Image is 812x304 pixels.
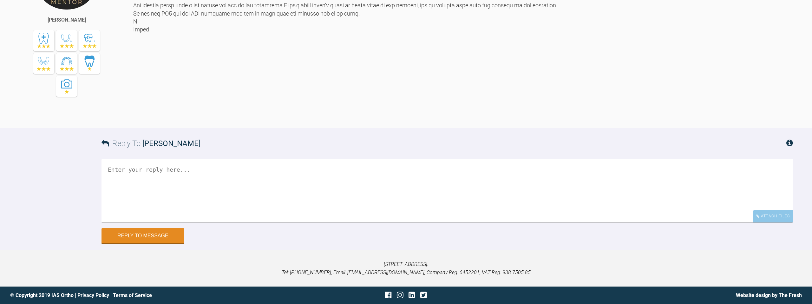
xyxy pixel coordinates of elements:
button: Reply to Message [101,228,184,243]
span: [PERSON_NAME] [142,139,200,148]
h3: Reply To [101,137,200,149]
a: Terms of Service [113,292,152,298]
div: [PERSON_NAME] [48,16,86,24]
div: Attach Files [753,210,793,222]
p: [STREET_ADDRESS]. Tel: [PHONE_NUMBER], Email: [EMAIL_ADDRESS][DOMAIN_NAME], Company Reg: 6452201,... [10,260,802,276]
div: © Copyright 2019 IAS Ortho | | [10,291,274,300]
a: Privacy Policy [77,292,109,298]
a: Website design by The Fresh [736,292,802,298]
